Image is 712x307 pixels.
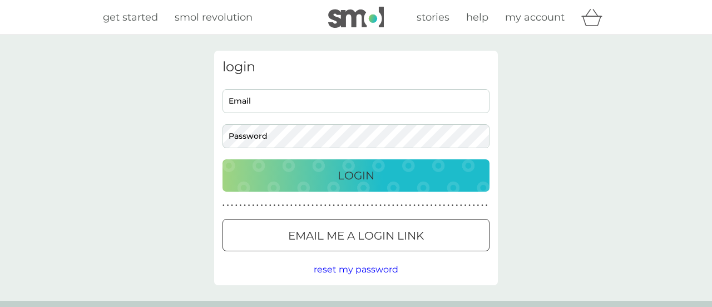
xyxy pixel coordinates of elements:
[337,203,339,208] p: ●
[252,203,254,208] p: ●
[329,203,331,208] p: ●
[308,203,310,208] p: ●
[473,203,475,208] p: ●
[274,203,276,208] p: ●
[434,203,437,208] p: ●
[392,203,394,208] p: ●
[265,203,267,208] p: ●
[379,203,382,208] p: ●
[235,203,238,208] p: ●
[282,203,284,208] p: ●
[363,203,365,208] p: ●
[295,203,297,208] p: ●
[350,203,352,208] p: ●
[290,203,293,208] p: ●
[222,203,225,208] p: ●
[333,203,335,208] p: ●
[464,203,467,208] p: ●
[103,9,158,26] a: get started
[244,203,246,208] p: ●
[466,9,488,26] a: help
[413,203,416,208] p: ●
[505,9,565,26] a: my account
[324,203,327,208] p: ●
[426,203,428,208] p: ●
[466,11,488,23] span: help
[222,159,489,192] button: Login
[447,203,449,208] p: ●
[175,9,253,26] a: smol revolution
[456,203,458,208] p: ●
[314,262,398,277] button: reset my password
[375,203,378,208] p: ●
[422,203,424,208] p: ●
[439,203,441,208] p: ●
[231,203,233,208] p: ●
[261,203,263,208] p: ●
[175,11,253,23] span: smol revolution
[388,203,390,208] p: ●
[581,6,609,28] div: basket
[460,203,462,208] p: ●
[320,203,322,208] p: ●
[286,203,288,208] p: ●
[468,203,471,208] p: ●
[103,11,158,23] span: get started
[443,203,446,208] p: ●
[486,203,488,208] p: ●
[269,203,271,208] p: ●
[477,203,479,208] p: ●
[417,11,449,23] span: stories
[222,59,489,75] h3: login
[222,219,489,251] button: Email me a login link
[311,203,314,208] p: ●
[278,203,280,208] p: ●
[314,264,398,275] span: reset my password
[505,11,565,23] span: my account
[248,203,250,208] p: ●
[354,203,356,208] p: ●
[452,203,454,208] p: ●
[303,203,305,208] p: ●
[256,203,259,208] p: ●
[371,203,373,208] p: ●
[288,227,424,245] p: Email me a login link
[299,203,301,208] p: ●
[417,9,449,26] a: stories
[405,203,407,208] p: ●
[481,203,483,208] p: ●
[240,203,242,208] p: ●
[418,203,420,208] p: ●
[400,203,403,208] p: ●
[342,203,344,208] p: ●
[397,203,399,208] p: ●
[409,203,412,208] p: ●
[384,203,386,208] p: ●
[227,203,229,208] p: ●
[367,203,369,208] p: ●
[431,203,433,208] p: ●
[316,203,318,208] p: ●
[358,203,360,208] p: ●
[345,203,348,208] p: ●
[328,7,384,28] img: smol
[338,167,374,184] p: Login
